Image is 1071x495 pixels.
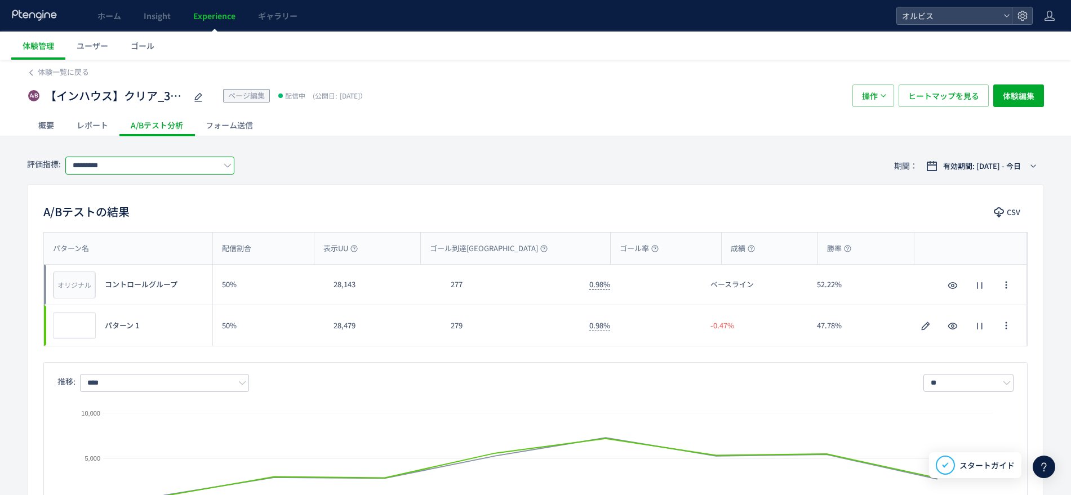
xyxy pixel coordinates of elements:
[85,455,100,462] text: 5,000
[222,243,251,254] span: 配信割合
[77,40,108,51] span: ユーザー
[119,114,194,136] div: A/Bテスト分析
[97,10,121,21] span: ホーム
[313,91,337,100] span: (公開日:
[827,243,851,254] span: 勝率
[105,320,139,331] span: パターン 1
[310,91,367,100] span: [DATE]）
[194,114,264,136] div: フォーム送信
[131,40,154,51] span: ゴール
[27,158,61,170] span: 評価指標:
[53,243,89,254] span: パターン名
[325,265,442,305] div: 28,143
[808,265,914,305] div: 52.22%
[862,84,878,107] span: 操作
[919,157,1044,175] button: 有効期間: [DATE] - 今日
[213,305,325,346] div: 50%
[908,84,979,107] span: ヒートマップを見る
[57,376,75,387] span: 推移:
[213,265,325,305] div: 50%
[228,90,265,101] span: ページ編集
[285,90,305,101] span: 配信中
[988,203,1028,221] button: CSV
[144,10,171,21] span: Insight
[959,460,1015,471] span: スタートガイド
[1003,84,1034,107] span: 体験編集
[45,88,186,104] span: 【インハウス】クリア_331FV~Q1間ブロック変更
[710,320,734,331] span: -0.47%
[23,40,54,51] span: 体験管理
[852,84,894,107] button: 操作
[899,84,989,107] button: ヒートマップを見る
[54,271,95,298] div: オリジナル
[589,279,610,290] span: 0.98%
[442,305,581,346] div: 279
[731,243,755,254] span: 成績
[325,305,442,346] div: 28,479
[1007,203,1020,221] span: CSV
[442,265,581,305] div: 277
[81,410,100,417] text: 10,000
[993,84,1044,107] button: 体験編集
[43,203,130,221] h2: A/Bテストの結果
[589,320,610,331] span: 0.98%
[105,279,177,290] span: コントロールグループ
[27,114,65,136] div: 概要
[258,10,297,21] span: ギャラリー
[430,243,548,254] span: ゴール到達[GEOGRAPHIC_DATA]
[65,114,119,136] div: レポート
[323,243,358,254] span: 表示UU
[193,10,235,21] span: Experience
[808,305,914,346] div: 47.78%
[620,243,659,254] span: ゴール率
[943,160,1021,172] span: 有効期間: [DATE] - 今日
[710,279,754,290] span: ベースライン
[899,7,999,24] span: オルビス
[38,66,89,77] span: 体験一覧に戻る
[894,157,918,175] span: 期間：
